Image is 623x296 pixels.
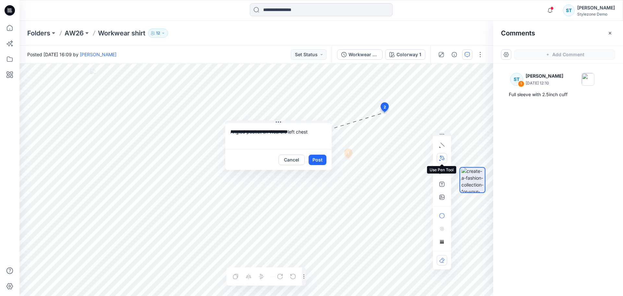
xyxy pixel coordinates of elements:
[461,168,485,192] img: create-a-fashion-collection-for-your-brand
[278,155,305,165] button: Cancel
[397,51,421,58] div: Colorway 1
[27,51,116,58] span: Posted [DATE] 16:09 by
[384,104,386,110] span: 2
[65,29,84,38] a: AW26
[577,12,615,17] div: Stylezone Demo
[337,49,383,60] button: Workwear shirt
[577,4,615,12] div: [PERSON_NAME]
[385,49,425,60] button: Colorway 1
[526,72,563,80] p: [PERSON_NAME]
[510,73,523,86] div: ST
[156,30,160,37] p: 12
[526,80,563,86] p: [DATE] 12:10
[514,49,615,60] button: Add Comment
[148,29,168,38] button: 12
[309,155,326,165] button: Post
[563,5,575,16] div: ST
[449,49,459,60] button: Details
[80,52,116,57] a: [PERSON_NAME]
[518,81,524,87] div: 1
[98,29,145,38] p: Workwear shirt
[27,29,50,38] a: Folders
[509,91,607,98] div: Full sleeve with 2.5inch cuff
[501,29,535,37] h2: Comments
[348,51,378,58] div: Workwear shirt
